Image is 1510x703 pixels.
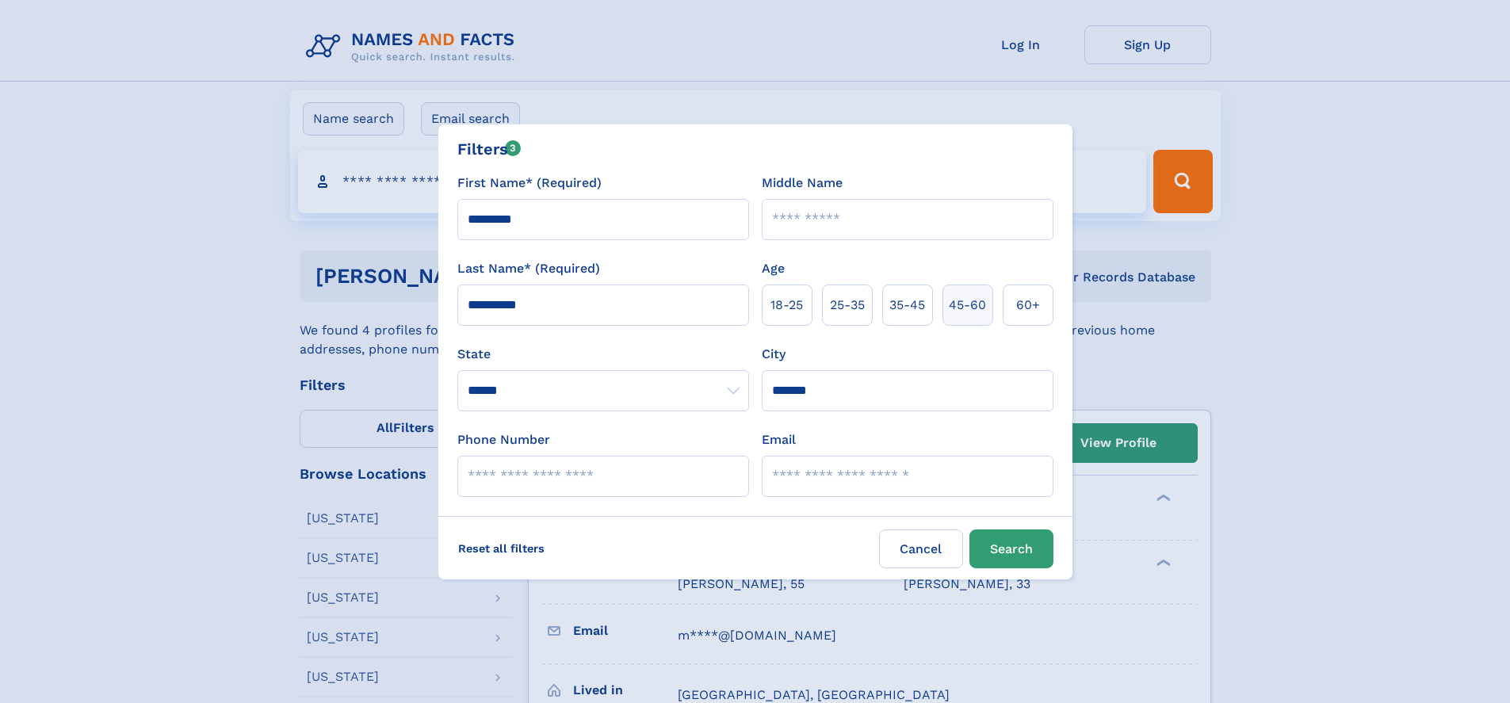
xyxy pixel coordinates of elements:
[830,296,865,315] span: 25‑35
[889,296,925,315] span: 35‑45
[770,296,803,315] span: 18‑25
[969,529,1053,568] button: Search
[762,345,786,364] label: City
[879,529,963,568] label: Cancel
[457,137,522,161] div: Filters
[762,430,796,449] label: Email
[949,296,986,315] span: 45‑60
[762,259,785,278] label: Age
[457,259,600,278] label: Last Name* (Required)
[457,174,602,193] label: First Name* (Required)
[448,529,555,567] label: Reset all filters
[457,430,550,449] label: Phone Number
[457,345,749,364] label: State
[1016,296,1040,315] span: 60+
[762,174,843,193] label: Middle Name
